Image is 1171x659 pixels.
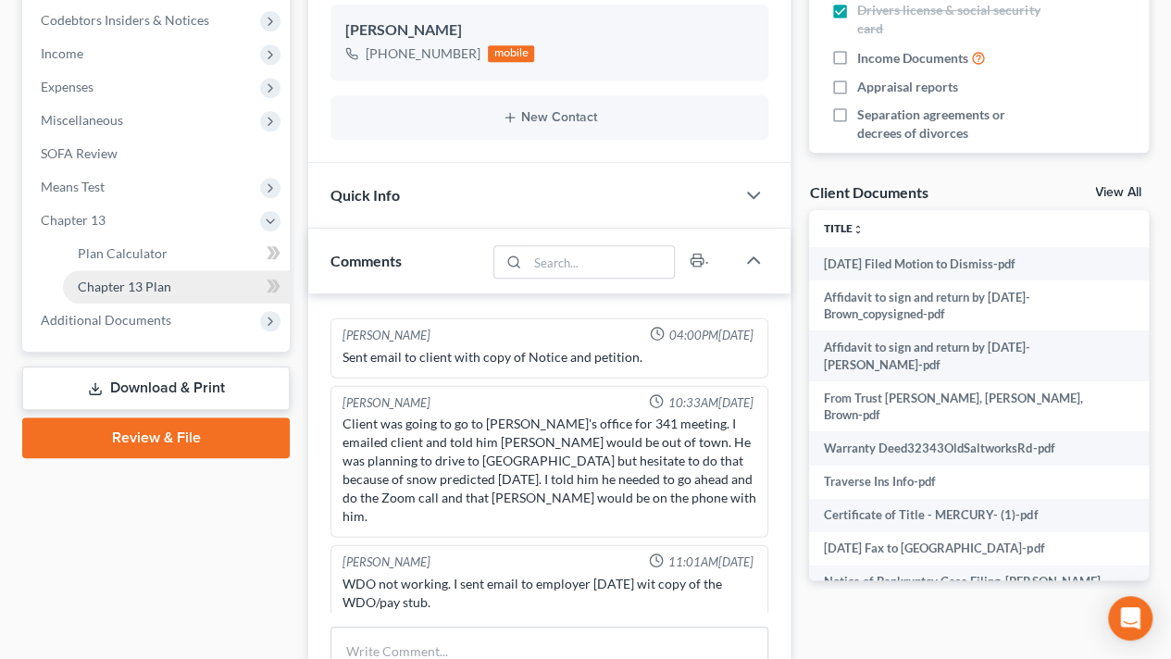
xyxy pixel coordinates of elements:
[78,245,168,261] span: Plan Calculator
[343,553,430,570] div: [PERSON_NAME]
[853,224,864,235] i: unfold_more
[809,532,1136,566] td: [DATE] Fax to [GEOGRAPHIC_DATA]-pdf
[41,179,105,194] span: Means Test
[22,367,290,410] a: Download & Print
[41,312,171,328] span: Additional Documents
[41,145,118,161] span: SOFA Review
[824,221,864,235] a: Titleunfold_more
[528,246,675,278] input: Search...
[343,347,756,366] div: Sent email to client with copy of Notice and petition.
[343,414,756,525] div: Client was going to go to [PERSON_NAME]'s office for 341 meeting. I emailed client and told him [...
[857,78,958,96] span: Appraisal reports
[41,45,83,61] span: Income
[343,574,756,611] div: WDO not working. I sent email to employer [DATE] wit copy of the WDO/pay stub.
[26,137,290,170] a: SOFA Review
[345,19,754,42] div: [PERSON_NAME]
[41,79,93,94] span: Expenses
[63,237,290,270] a: Plan Calculator
[809,330,1136,381] td: Affidavit to sign and return by [DATE]-[PERSON_NAME]-pdf
[1108,596,1152,640] div: Open Intercom Messenger
[1095,186,1141,199] a: View All
[41,12,209,28] span: Codebtors Insiders & Notices
[809,182,928,202] div: Client Documents
[488,45,534,62] div: mobile
[330,252,402,269] span: Comments
[809,499,1136,532] td: Certificate of Title - MERCURY- (1)-pdf
[41,212,106,228] span: Chapter 13
[22,417,290,458] a: Review & File
[330,186,400,204] span: Quick Info
[667,393,753,411] span: 10:33AM[DATE]
[809,431,1136,465] td: Warranty Deed32343OldSaltworksRd-pdf
[809,381,1136,432] td: From Trust [PERSON_NAME], [PERSON_NAME], Brown-pdf
[857,49,968,68] span: Income Documents
[63,270,290,304] a: Chapter 13 Plan
[366,44,480,63] div: [PHONE_NUMBER]
[343,326,430,343] div: [PERSON_NAME]
[345,110,754,125] button: New Contact
[809,247,1136,280] td: [DATE] Filed Motion to Dismiss-pdf
[78,279,171,294] span: Chapter 13 Plan
[809,566,1136,616] td: Notice of Bankruptcy Case Filing-[PERSON_NAME]-pdf
[809,466,1136,499] td: Traverse Ins Info-pdf
[857,1,1048,38] span: Drivers license & social security card
[667,553,753,570] span: 11:01AM[DATE]
[41,112,123,128] span: Miscellaneous
[668,326,753,343] span: 04:00PM[DATE]
[809,280,1136,331] td: Affidavit to sign and return by [DATE]-Brown_copysigned-pdf
[343,393,430,411] div: [PERSON_NAME]
[857,106,1048,143] span: Separation agreements or decrees of divorces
